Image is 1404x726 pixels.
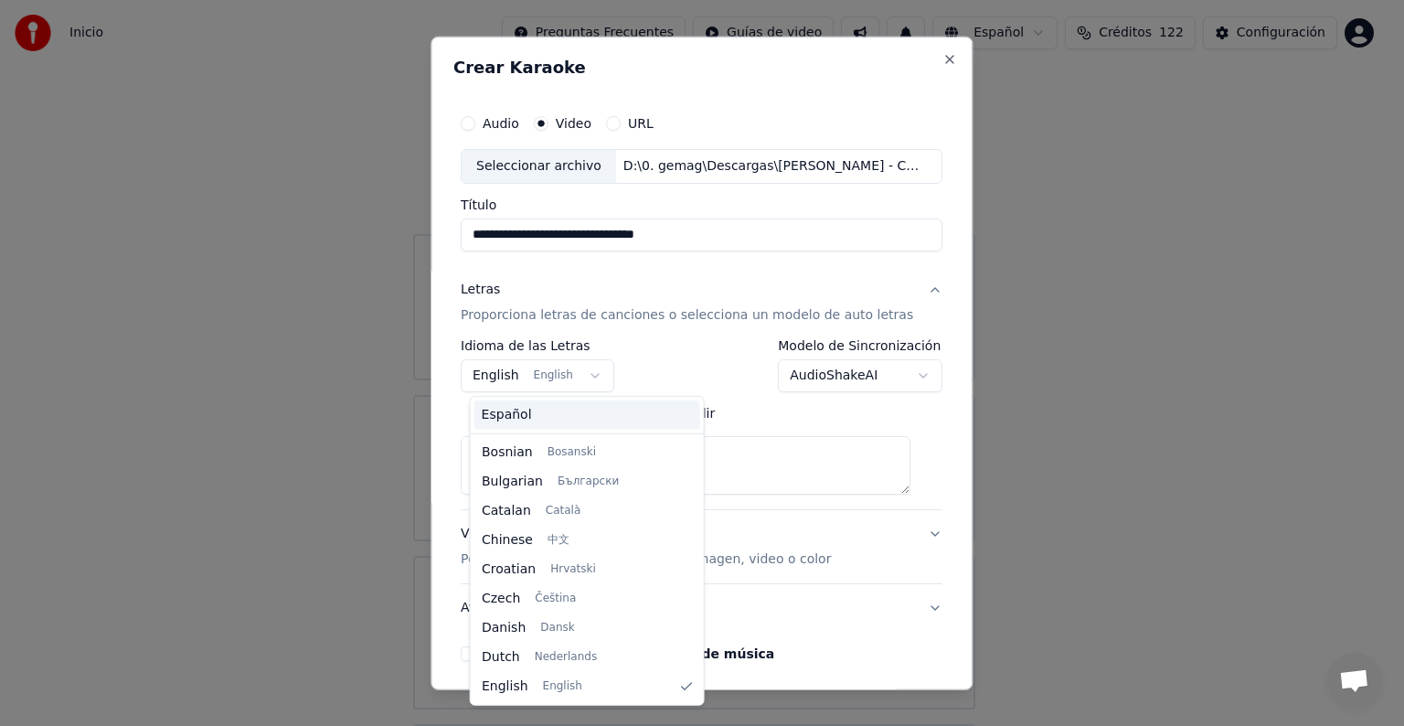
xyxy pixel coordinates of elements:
span: Chinese [482,531,533,550]
span: Croatian [482,561,536,579]
span: Български [558,475,619,489]
span: Català [545,504,580,518]
span: Danish [482,619,526,637]
span: Czech [482,590,520,608]
span: Catalan [482,502,531,520]
span: Bulgarian [482,473,543,491]
span: English [542,679,581,694]
span: 中文 [548,533,569,548]
span: English [482,678,528,696]
span: Dansk [540,621,574,635]
span: Hrvatski [550,562,596,577]
span: Español [482,406,532,424]
span: Bosanski [547,445,595,460]
span: Čeština [535,592,576,606]
span: Dutch [482,648,520,667]
span: Bosnian [482,443,533,462]
span: Nederlands [534,650,596,665]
